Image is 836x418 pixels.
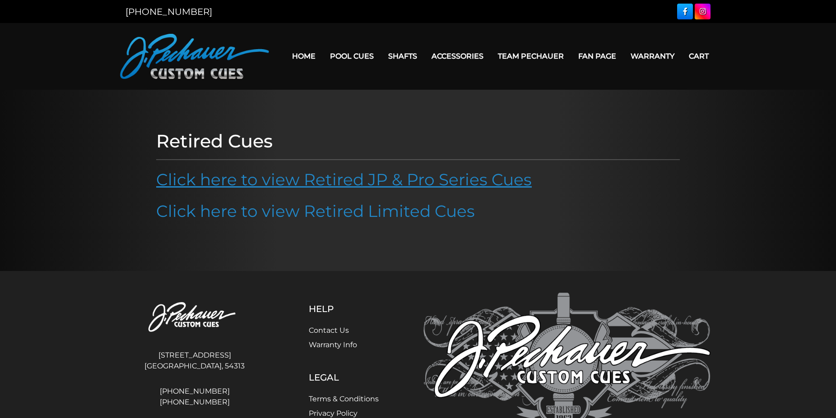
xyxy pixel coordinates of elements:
a: [PHONE_NUMBER] [125,397,264,408]
a: Team Pechauer [491,45,571,68]
a: Warranty Info [309,340,357,349]
h5: Help [309,303,379,314]
h5: Legal [309,372,379,383]
a: Warranty [623,45,682,68]
address: [STREET_ADDRESS] [GEOGRAPHIC_DATA], 54313 [125,346,264,375]
a: Click here to view Retired Limited Cues [156,201,475,221]
a: Fan Page [571,45,623,68]
a: [PHONE_NUMBER] [125,386,264,397]
h1: Retired Cues [156,130,680,152]
img: Pechauer Custom Cues [120,34,269,79]
a: Accessories [424,45,491,68]
img: Pechauer Custom Cues [125,293,264,343]
a: Pool Cues [323,45,381,68]
a: Click here to view Retired JP & Pro Series Cues [156,170,532,189]
a: [PHONE_NUMBER] [125,6,212,17]
a: Privacy Policy [309,409,358,418]
a: Terms & Conditions [309,395,379,403]
a: Cart [682,45,716,68]
a: Shafts [381,45,424,68]
a: Home [285,45,323,68]
a: Contact Us [309,326,349,335]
